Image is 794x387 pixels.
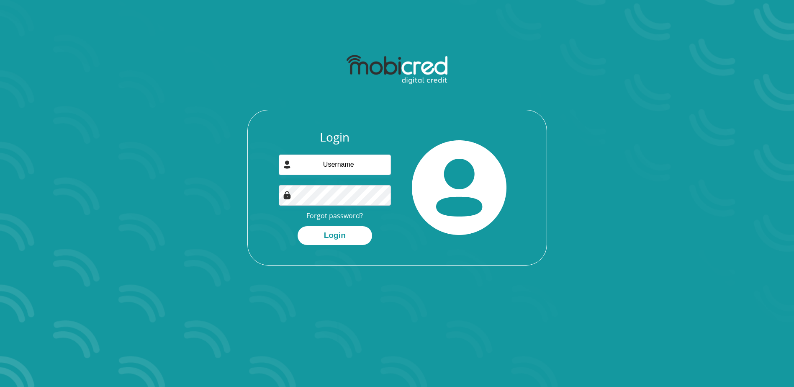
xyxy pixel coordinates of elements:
[283,191,291,199] img: Image
[279,130,391,144] h3: Login
[298,226,372,245] button: Login
[306,211,363,220] a: Forgot password?
[283,160,291,169] img: user-icon image
[279,155,391,175] input: Username
[347,55,447,85] img: mobicred logo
